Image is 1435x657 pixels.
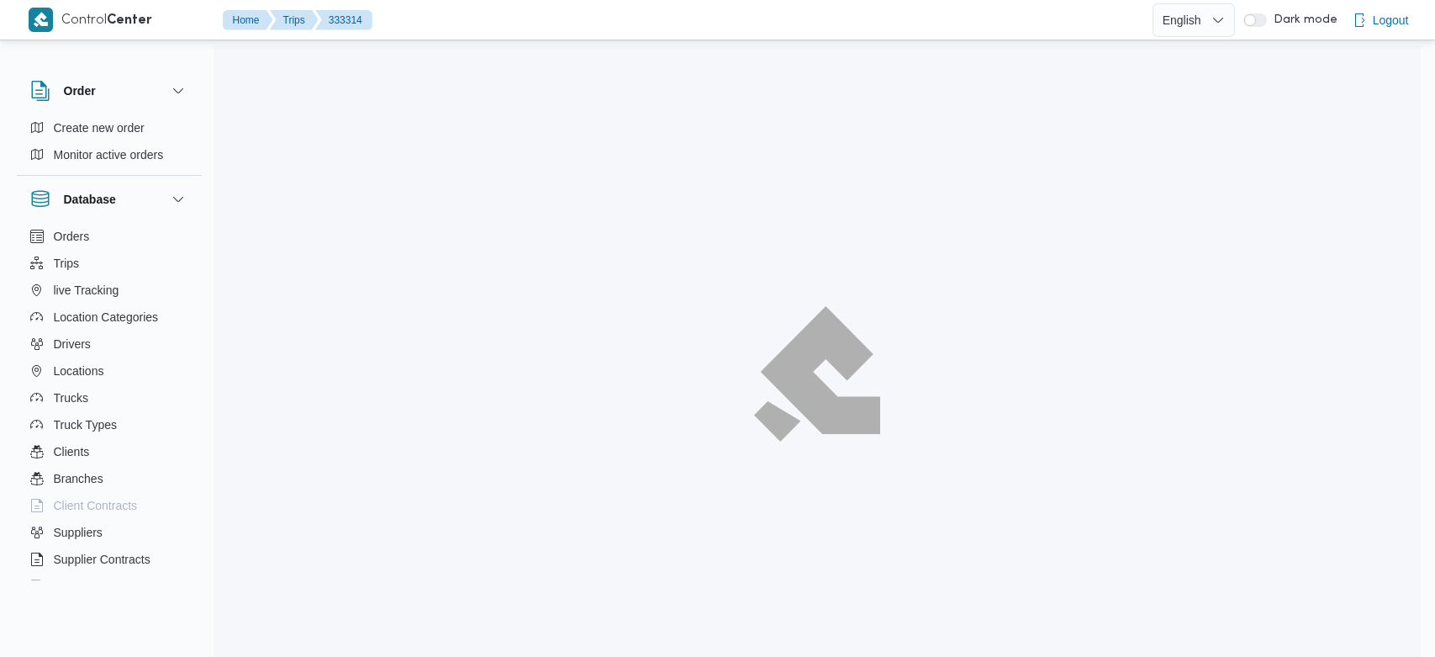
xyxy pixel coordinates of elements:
span: Devices [54,576,96,596]
button: Suppliers [24,519,195,546]
div: Order [17,114,202,175]
button: Locations [24,358,195,384]
span: Trips [54,253,80,273]
span: Client Contracts [54,495,138,516]
span: Supplier Contracts [54,549,150,570]
button: Trucks [24,384,195,411]
button: Order [30,81,188,101]
button: Logout [1346,3,1416,37]
button: Client Contracts [24,492,195,519]
button: Trips [24,250,195,277]
button: Monitor active orders [24,141,195,168]
h3: Database [64,189,116,209]
span: Locations [54,361,104,381]
span: Monitor active orders [54,145,164,165]
img: ILLA Logo [757,311,875,437]
img: X8yXhbKr1z7QwAAAABJRU5ErkJggg== [29,8,53,32]
button: live Tracking [24,277,195,304]
button: Clients [24,438,195,465]
span: Orders [54,226,90,246]
span: Drivers [54,334,91,354]
span: Truck Types [54,415,117,435]
button: Devices [24,573,195,600]
button: Truck Types [24,411,195,438]
b: Center [107,14,152,27]
span: Logout [1373,10,1409,30]
button: Orders [24,223,195,250]
button: Create new order [24,114,195,141]
span: live Tracking [54,280,119,300]
span: Location Categories [54,307,159,327]
span: Suppliers [54,522,103,543]
button: Drivers [24,331,195,358]
span: Branches [54,469,103,489]
button: Database [30,189,188,209]
h3: Order [64,81,96,101]
span: Create new order [54,118,145,138]
span: Dark mode [1267,13,1337,27]
button: Supplier Contracts [24,546,195,573]
div: Database [17,223,202,587]
span: Trucks [54,388,88,408]
button: Branches [24,465,195,492]
button: Trips [270,10,319,30]
button: Home [223,10,273,30]
span: Clients [54,442,90,462]
button: Location Categories [24,304,195,331]
button: 333314 [315,10,372,30]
